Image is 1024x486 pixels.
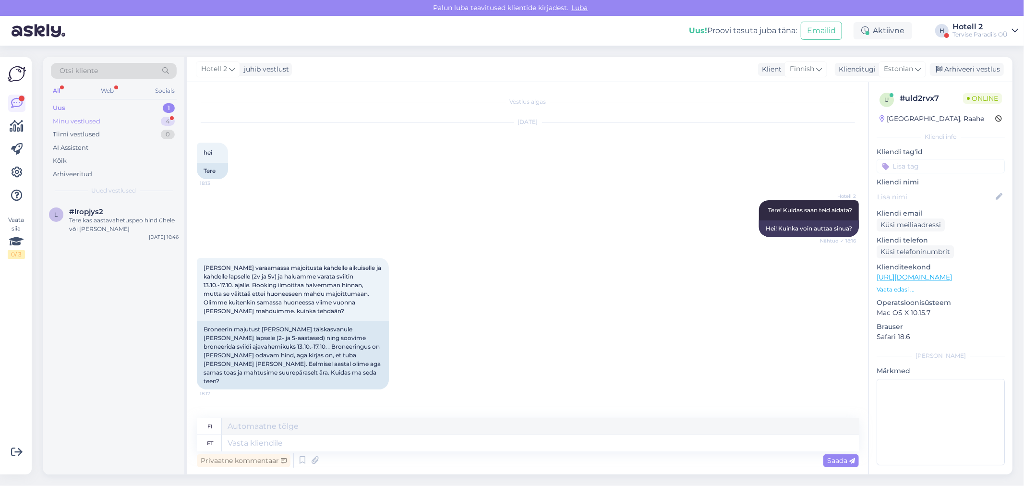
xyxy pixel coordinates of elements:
p: Kliendi email [877,208,1005,219]
span: Finnish [790,64,814,74]
a: Hotell 2Tervise Paradiis OÜ [952,23,1018,38]
span: Online [963,93,1002,104]
div: Vestlus algas [197,97,859,106]
div: Tere [197,163,228,179]
div: fi [208,418,213,435]
p: Vaata edasi ... [877,285,1005,294]
div: Kliendi info [877,133,1005,141]
span: u [884,96,889,103]
div: Küsi meiliaadressi [877,219,945,231]
div: Tiimi vestlused [53,130,100,139]
input: Lisa nimi [877,192,994,202]
span: Nähtud ✓ 18:16 [820,237,856,244]
button: Emailid [801,22,842,40]
div: Uus [53,103,65,113]
p: Kliendi telefon [877,235,1005,245]
span: hei [204,149,212,156]
span: Tere! Kuidas saan teid aidata? [768,207,852,214]
span: Hotell 2 [820,193,856,200]
span: 18:17 [200,390,236,397]
span: Estonian [884,64,913,74]
p: Kliendi nimi [877,177,1005,187]
div: Klienditugi [835,64,876,74]
div: 0 / 3 [8,250,25,259]
span: #lropjys2 [69,207,103,216]
div: Arhiveeri vestlus [930,63,1004,76]
p: Klienditeekond [877,262,1005,272]
div: Tere kas aastavahetuspeo hind ühele või [PERSON_NAME] [69,216,179,233]
a: [URL][DOMAIN_NAME] [877,273,952,281]
img: Askly Logo [8,65,26,83]
div: Broneerin majutust [PERSON_NAME] täiskasvanule [PERSON_NAME] lapsele (2- ja 5-aastased) ning soov... [197,321,389,389]
div: [DATE] [197,118,859,126]
span: [PERSON_NAME] varaamassa majoitusta kahdelle aikuiselle ja kahdelle lapselle (2v ja 5v) ja haluam... [204,264,383,315]
div: Kõik [53,156,67,166]
p: Brauser [877,322,1005,332]
div: Socials [153,85,177,97]
div: All [51,85,62,97]
div: Minu vestlused [53,117,100,126]
p: Märkmed [877,366,1005,376]
div: H [935,24,949,37]
div: Proovi tasuta juba täna: [689,25,797,36]
p: Operatsioonisüsteem [877,298,1005,308]
div: [DATE] 16:46 [149,233,179,241]
div: Web [99,85,116,97]
div: Hotell 2 [952,23,1008,31]
b: Uus! [689,26,707,35]
span: Saada [827,456,855,465]
div: [GEOGRAPHIC_DATA], Raahe [879,114,984,124]
div: # uld2rvx7 [900,93,963,104]
div: Küsi telefoninumbrit [877,245,954,258]
p: Mac OS X 10.15.7 [877,308,1005,318]
span: Uued vestlused [92,186,136,195]
div: AI Assistent [53,143,88,153]
div: Aktiivne [854,22,912,39]
div: 0 [161,130,175,139]
div: Privaatne kommentaar [197,454,290,467]
div: 4 [161,117,175,126]
span: Hotell 2 [201,64,227,74]
div: et [207,435,213,451]
span: Luba [569,3,591,12]
div: [PERSON_NAME] [877,352,1005,360]
span: l [55,211,58,218]
div: Klient [758,64,782,74]
p: Safari 18.6 [877,332,1005,342]
span: Otsi kliente [60,66,98,76]
p: Kliendi tag'id [877,147,1005,157]
div: Hei! Kuinka voin auttaa sinua? [759,220,859,237]
input: Lisa tag [877,159,1005,173]
span: 18:13 [200,180,236,187]
div: 1 [163,103,175,113]
div: juhib vestlust [240,64,289,74]
div: Vaata siia [8,216,25,259]
div: Tervise Paradiis OÜ [952,31,1008,38]
div: Arhiveeritud [53,170,92,179]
